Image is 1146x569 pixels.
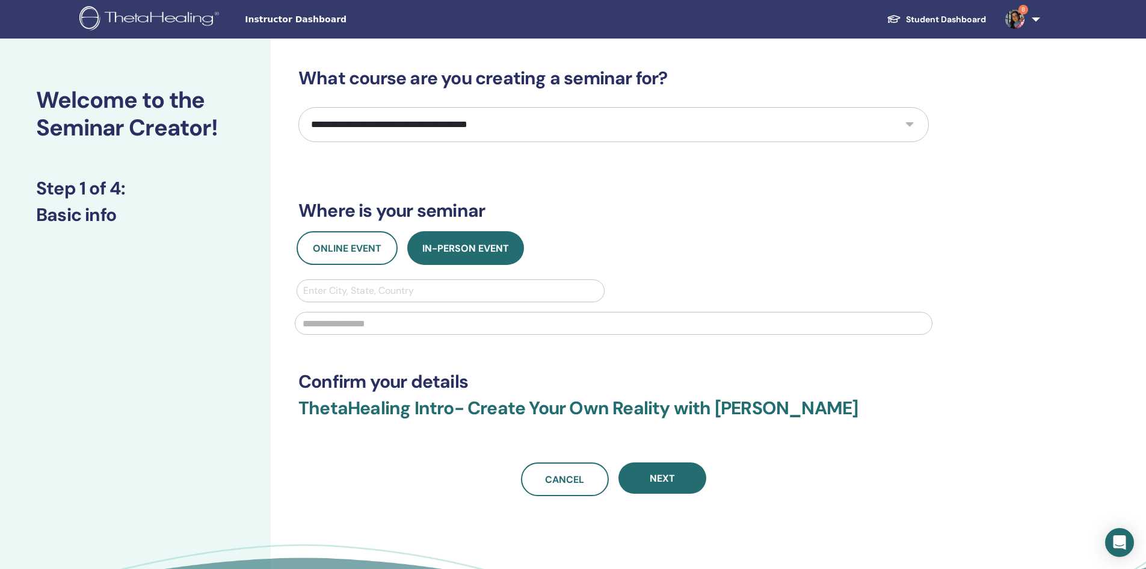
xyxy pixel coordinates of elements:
[313,242,381,255] span: Online Event
[79,6,223,33] img: logo.png
[298,67,929,89] h3: What course are you creating a seminar for?
[521,462,609,496] a: Cancel
[422,242,509,255] span: In-Person Event
[1018,5,1028,14] span: 8
[297,231,398,265] button: Online Event
[36,87,235,141] h2: Welcome to the Seminar Creator!
[298,397,929,434] h3: ThetaHealing Intro- Create Your Own Reality with [PERSON_NAME]
[877,8,996,31] a: Student Dashboard
[887,14,901,24] img: graduation-cap-white.svg
[36,204,235,226] h3: Basic info
[36,178,235,199] h3: Step 1 of 4 :
[1005,10,1024,29] img: default.png
[407,231,524,265] button: In-Person Event
[245,13,425,26] span: Instructor Dashboard
[298,371,929,393] h3: Confirm your details
[1105,528,1134,557] div: Open Intercom Messenger
[618,462,706,494] button: Next
[650,472,675,485] span: Next
[545,473,584,486] span: Cancel
[298,200,929,222] h3: Where is your seminar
